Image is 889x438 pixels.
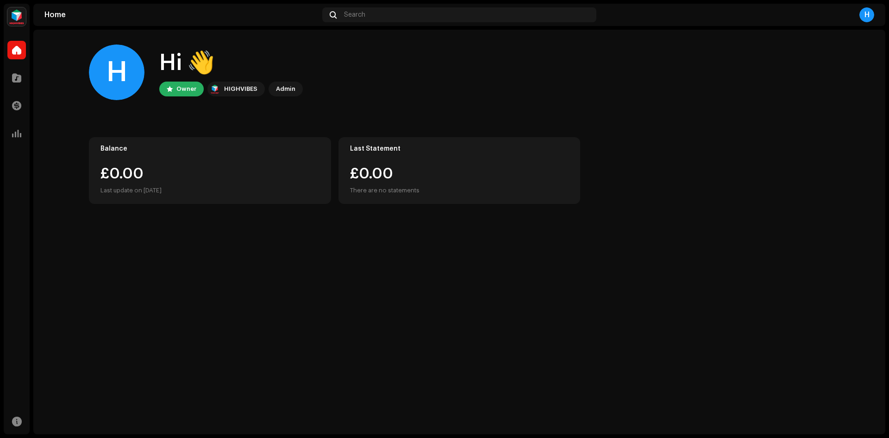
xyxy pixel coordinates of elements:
re-o-card-value: Balance [89,137,331,204]
div: Hi 👋 [159,48,303,78]
div: Owner [176,83,196,95]
div: H [89,44,144,100]
img: feab3aad-9b62-475c-8caf-26f15a9573ee [209,83,220,95]
div: H [859,7,874,22]
div: Home [44,11,319,19]
div: HIGHVIBES [224,83,257,95]
span: Search [344,11,365,19]
div: Balance [100,145,319,152]
div: Admin [276,83,295,95]
div: Last Statement [350,145,569,152]
img: feab3aad-9b62-475c-8caf-26f15a9573ee [7,7,26,26]
re-o-card-value: Last Statement [338,137,581,204]
div: There are no statements [350,185,419,196]
div: Last update on [DATE] [100,185,319,196]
